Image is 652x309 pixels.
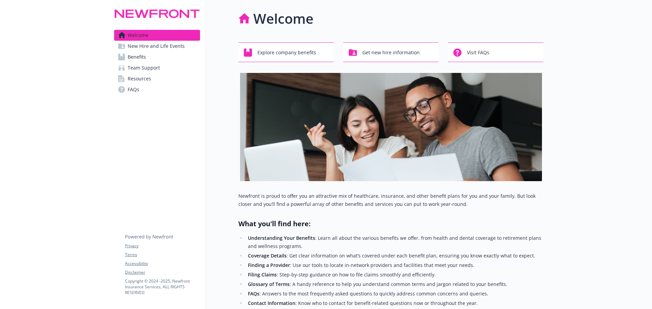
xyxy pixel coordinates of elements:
a: New Hire and Life Events [114,41,200,52]
span: Explore company benefits [257,46,316,59]
a: Terms [125,252,200,258]
li: : A handy reference to help you understand common terms and jargon related to your benefits. [246,280,543,288]
strong: Understanding Your Benefits [248,235,315,241]
strong: FAQs [248,290,259,297]
li: : Answers to the most frequently asked questions to quickly address common concerns and queries. [246,290,543,298]
a: Resources [114,73,200,84]
a: Benefits [114,52,200,62]
li: : Know who to contact for benefit-related questions now or throughout the year. [246,299,543,307]
p: Copyright © 2024 - 2025 , Newfront Insurance Services, ALL RIGHTS RESERVED [125,278,200,295]
img: overview page banner [240,73,542,181]
strong: Coverage Details [248,252,287,259]
strong: Contact Information [248,300,295,306]
li: : Learn all about the various benefits we offer, from health and dental coverage to retirement pl... [246,234,543,250]
button: Get new hire information [343,42,439,62]
p: Newfront is proud to offer you an attractive mix of healthcare, insurance, and other benefit plan... [238,192,543,208]
h2: What you'll find here: [238,219,543,229]
li: : Get clear information on what’s covered under each benefit plan, ensuring you know exactly what... [246,252,543,260]
a: Accessibility [125,260,200,267]
a: Privacy [125,243,200,249]
span: Team Support [128,62,160,73]
button: Explore company benefits [238,42,334,62]
span: Visit FAQs [467,46,489,59]
a: Disclaimer [125,269,200,275]
strong: Finding a Provider [248,262,290,268]
a: Team Support [114,62,200,73]
li: : Step-by-step guidance on how to file claims smoothly and efficiently. [246,271,543,279]
span: Benefits [128,52,146,62]
span: Get new hire information [362,46,420,59]
h1: Welcome [253,8,313,29]
span: Resources [128,73,151,84]
a: FAQs [114,84,200,95]
button: Visit FAQs [448,42,543,62]
span: FAQs [128,84,139,95]
strong: Glossary of Terms [248,281,290,287]
li: : Use our tools to locate in-network providers and facilities that meet your needs. [246,261,543,269]
strong: Filing Claims [248,271,277,278]
span: Welcome [128,30,148,41]
span: New Hire and Life Events [128,41,185,52]
a: Welcome [114,30,200,41]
